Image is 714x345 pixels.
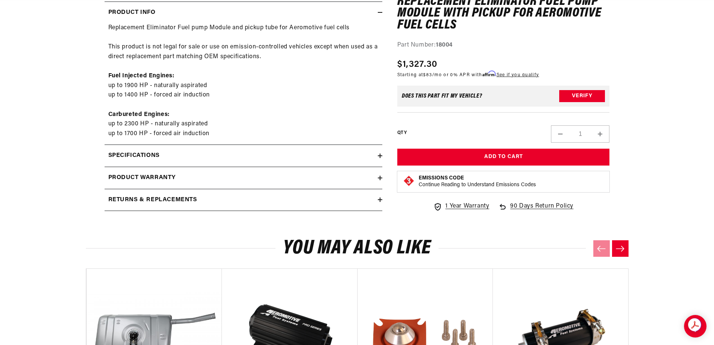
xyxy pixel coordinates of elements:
summary: Product warranty [105,167,382,189]
span: $83 [423,72,432,77]
h2: You may also like [86,240,629,257]
p: Replacement Eliminator Fuel pump Module and pickup tube for Aeromotive fuel cells This product is... [108,23,379,139]
span: 1 Year Warranty [445,202,489,211]
strong: Carbureted Engines: [108,111,170,118]
div: Does This part fit My vehicle? [402,93,482,99]
img: Emissions code [403,175,415,187]
label: QTY [397,130,407,136]
a: See if you qualify - Learn more about Affirm Financing (opens in modal) [497,72,539,77]
span: $1,327.30 [397,57,438,71]
span: 90 Days Return Policy [510,202,573,219]
strong: Emissions Code [419,175,464,181]
summary: Returns & replacements [105,189,382,211]
a: 1 Year Warranty [433,202,489,211]
button: Add to Cart [397,149,610,166]
span: Affirm [482,71,495,76]
summary: Product Info [105,2,382,24]
strong: 18004 [436,42,453,48]
h2: Product Info [108,8,156,18]
button: Previous slide [593,240,610,257]
h2: Product warranty [108,173,176,183]
button: Verify [559,90,605,102]
div: Part Number: [397,41,610,50]
summary: Specifications [105,145,382,167]
p: Starting at /mo or 0% APR with . [397,71,539,78]
h2: Returns & replacements [108,195,197,205]
h2: Specifications [108,151,160,161]
button: Next slide [612,240,629,257]
a: 90 Days Return Policy [498,202,573,219]
strong: Fuel Injected Engines: [108,73,175,79]
button: Emissions CodeContinue Reading to Understand Emissions Codes [419,175,536,188]
p: Continue Reading to Understand Emissions Codes [419,182,536,188]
